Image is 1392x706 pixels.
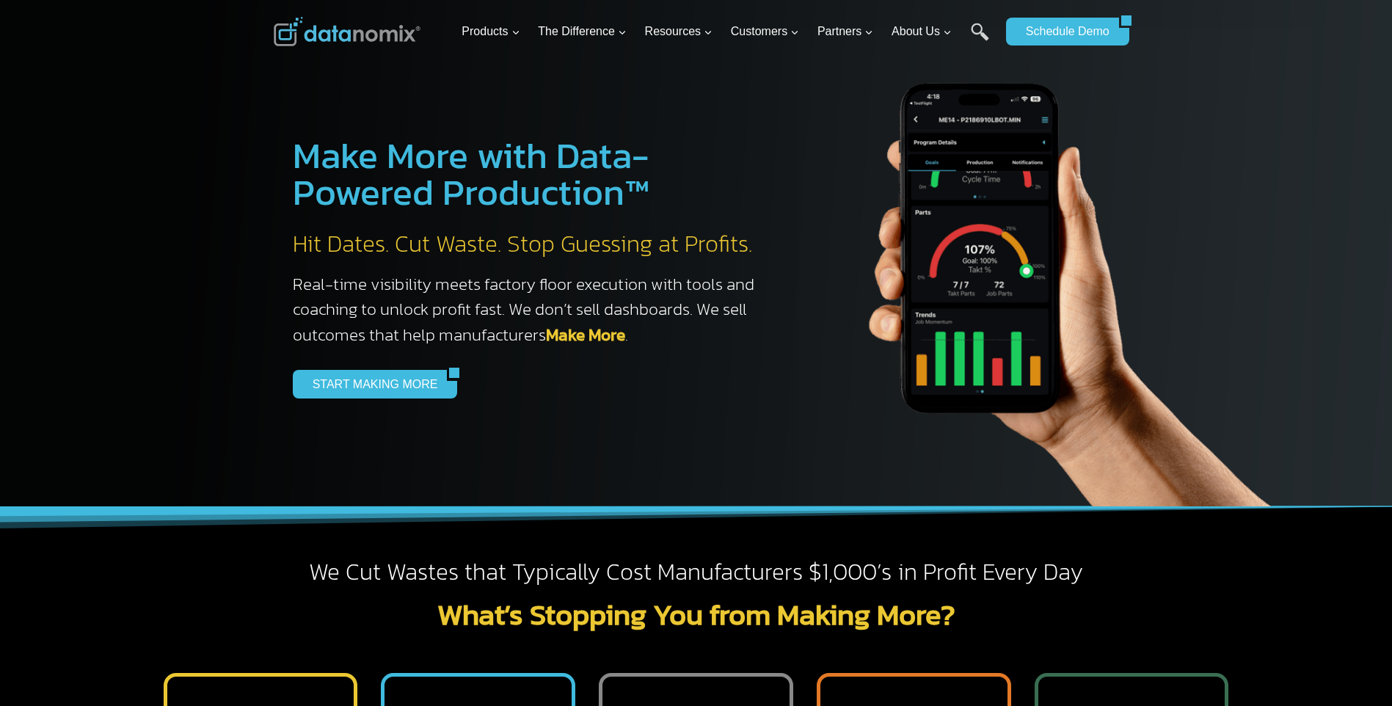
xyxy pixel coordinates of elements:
h1: Make More with Data-Powered Production™ [293,137,770,211]
a: Schedule Demo [1006,18,1119,46]
h2: Hit Dates. Cut Waste. Stop Guessing at Profits. [293,229,770,260]
a: Make More [546,322,625,347]
a: START MAKING MORE [293,370,448,398]
span: Customers [731,22,799,41]
h2: What’s Stopping You from Making More? [274,600,1119,629]
span: About Us [892,22,952,41]
img: Datanomix [274,17,420,46]
span: Partners [817,22,873,41]
a: Search [971,23,989,56]
iframe: Popup CTA [7,423,243,699]
span: Products [462,22,520,41]
span: Resources [645,22,713,41]
nav: Primary Navigation [456,8,999,56]
h2: We Cut Wastes that Typically Cost Manufacturers $1,000’s in Profit Every Day [274,557,1119,588]
img: The Datanoix Mobile App available on Android and iOS Devices [799,29,1313,506]
h3: Real-time visibility meets factory floor execution with tools and coaching to unlock profit fast.... [293,272,770,348]
span: The Difference [538,22,627,41]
